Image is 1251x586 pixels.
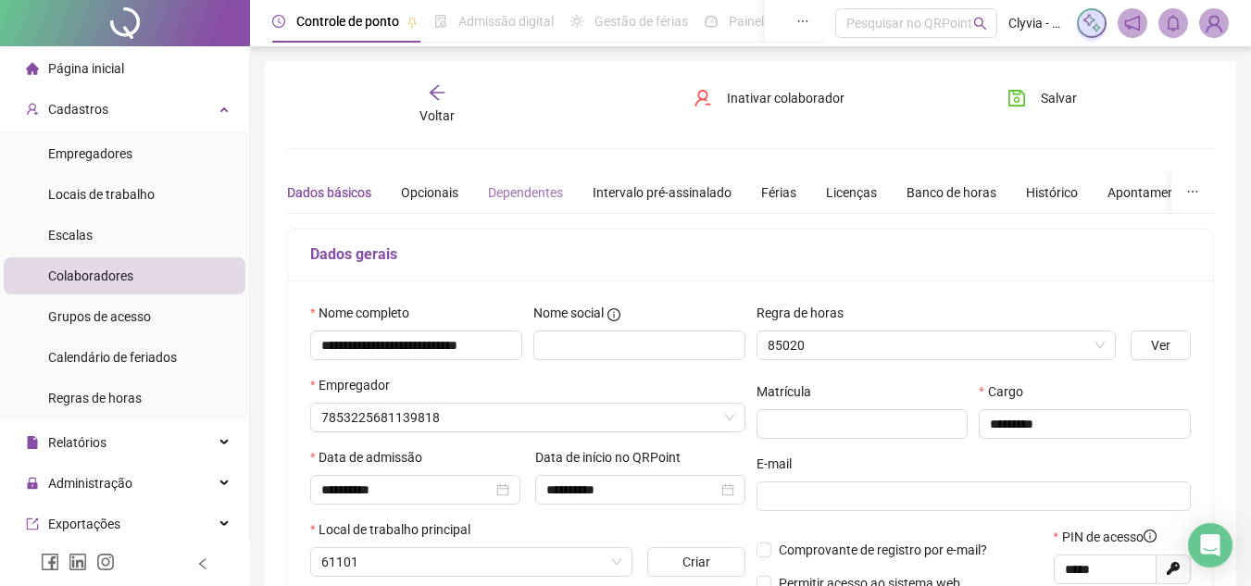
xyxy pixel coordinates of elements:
span: PIN de acesso [1062,527,1157,547]
div: Férias [761,182,796,203]
span: 85020 [768,331,1106,359]
span: Controle de ponto [296,14,399,29]
span: linkedin [69,553,87,571]
h5: Dados gerais [310,243,1191,266]
div: Licenças [826,182,877,203]
span: Voltar [419,108,455,123]
button: Salvar [994,83,1091,113]
label: Data de admissão [310,447,434,468]
label: Empregador [310,375,402,395]
span: clock-circle [272,15,285,28]
span: Salvar [1041,88,1077,108]
span: export [26,517,39,530]
div: Dependentes [488,182,563,203]
span: user-add [26,103,39,116]
span: facebook [41,553,59,571]
span: arrow-left [428,83,446,102]
div: Banco de horas [907,182,996,203]
span: Cadastros [48,102,108,117]
span: Criar [682,552,710,572]
span: Painel do DP [729,14,801,29]
span: file [26,436,39,449]
span: Grupos de acesso [48,309,151,324]
span: save [1007,89,1026,107]
span: sun [570,15,583,28]
button: Criar [647,547,744,577]
span: home [26,62,39,75]
span: 61101 [321,548,621,576]
div: Dados básicos [287,182,371,203]
span: Gestão de férias [594,14,688,29]
div: Histórico [1026,182,1078,203]
button: ellipsis [1171,171,1214,214]
label: Data de início no QRPoint [535,447,693,468]
span: info-circle [1144,530,1157,542]
span: Ver [1151,335,1170,355]
div: Open Intercom Messenger [1188,523,1232,567]
button: Ver [1131,330,1191,360]
span: ellipsis [796,15,809,28]
span: instagram [96,553,115,571]
span: Comprovante de registro por e-mail? [779,542,987,557]
img: 83774 [1200,9,1228,37]
span: Admissão digital [458,14,554,29]
span: left [196,557,209,570]
label: Nome completo [310,303,421,323]
span: Calendário de feriados [48,350,177,365]
label: Regra de horas [757,303,856,323]
span: Empregadores [48,146,132,161]
span: lock [26,477,39,490]
span: search [973,17,987,31]
div: Intervalo pré-assinalado [593,182,732,203]
label: Local de trabalho principal [310,519,482,540]
label: Matrícula [757,381,823,402]
span: bell [1165,15,1182,31]
span: Regras de horas [48,391,142,405]
span: Clyvia - LIPSFIHA [1008,13,1066,33]
span: notification [1124,15,1141,31]
div: Opcionais [401,182,458,203]
div: Apontamentos [1107,182,1194,203]
span: file-done [434,15,447,28]
span: 7853225681139818 [321,404,734,431]
span: Exportações [48,517,120,531]
span: Locais de trabalho [48,187,155,202]
span: Administração [48,476,132,491]
img: sparkle-icon.fc2bf0ac1784a2077858766a79e2daf3.svg [1082,13,1102,33]
label: E-mail [757,454,804,474]
span: info-circle [607,308,620,321]
button: Inativar colaborador [680,83,858,113]
span: Inativar colaborador [727,88,844,108]
span: Escalas [48,228,93,243]
span: Colaboradores [48,268,133,283]
span: dashboard [705,15,718,28]
span: Página inicial [48,61,124,76]
span: pushpin [407,17,418,28]
span: Nome social [533,303,604,323]
span: user-delete [694,89,712,107]
span: ellipsis [1186,185,1199,198]
label: Cargo [979,381,1034,402]
span: Relatórios [48,435,106,450]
